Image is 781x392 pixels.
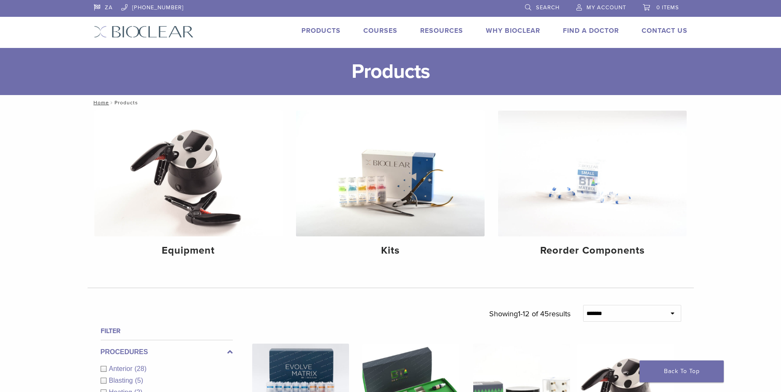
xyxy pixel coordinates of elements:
[536,4,560,11] span: Search
[88,95,694,110] nav: Products
[498,111,687,236] img: Reorder Components
[640,360,724,382] a: Back To Top
[296,111,485,264] a: Kits
[135,365,147,372] span: (28)
[642,26,688,35] a: Contact Us
[563,26,619,35] a: Find A Doctor
[518,309,549,318] span: 1-12 of 45
[301,26,341,35] a: Products
[420,26,463,35] a: Resources
[505,243,680,258] h4: Reorder Components
[296,111,485,236] img: Kits
[486,26,540,35] a: Why Bioclear
[101,326,233,336] h4: Filter
[109,101,115,105] span: /
[498,111,687,264] a: Reorder Components
[101,347,233,357] label: Procedures
[489,305,570,323] p: Showing results
[94,111,283,264] a: Equipment
[91,100,109,106] a: Home
[94,26,194,38] img: Bioclear
[586,4,626,11] span: My Account
[109,377,135,384] span: Blasting
[135,377,143,384] span: (5)
[303,243,478,258] h4: Kits
[656,4,679,11] span: 0 items
[94,111,283,236] img: Equipment
[109,365,135,372] span: Anterior
[363,26,397,35] a: Courses
[101,243,276,258] h4: Equipment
